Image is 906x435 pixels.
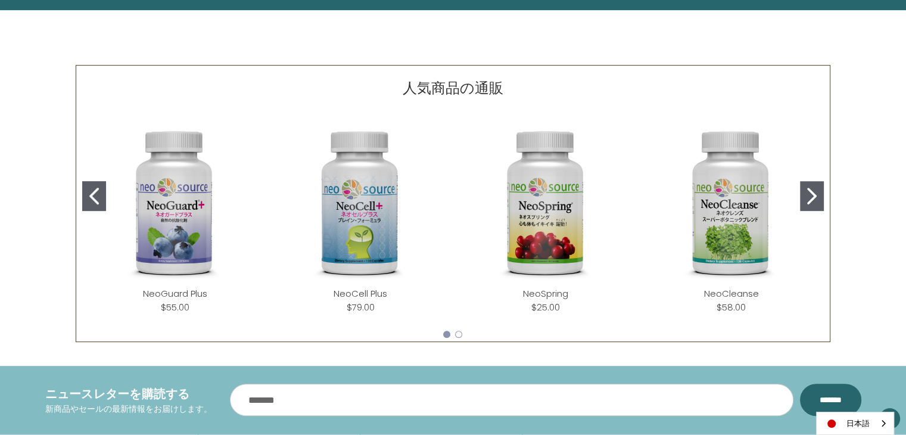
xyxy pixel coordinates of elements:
div: NeoGuard Plus [82,111,267,324]
a: 日本語 [817,412,893,434]
div: NeoCleanse [639,111,824,324]
img: NeoGuard Plus [92,120,258,287]
img: NeoCell Plus [277,120,443,287]
div: $79.00 [347,300,375,314]
aside: Language selected: 日本語 [816,412,894,435]
img: NeoSpring [463,120,629,287]
div: $55.00 [161,300,189,314]
button: Go to slide 1 [82,181,106,211]
button: Go to slide 2 [800,181,824,211]
a: NeoSpring [523,287,568,300]
div: $58.00 [717,300,746,314]
p: 人気商品の通販 [403,77,503,99]
div: NeoCell Plus [267,111,453,324]
p: 新商品やセールの最新情報をお届けします。 [45,403,212,415]
a: NeoCell Plus [334,287,387,300]
div: Language [816,412,894,435]
a: NeoCleanse [704,287,759,300]
div: NeoSpring [453,111,639,324]
h4: ニュースレターを購読する [45,385,212,403]
button: Go to slide 1 [443,331,450,338]
a: NeoGuard Plus [143,287,207,300]
img: NeoCleanse [648,120,814,287]
button: Go to slide 2 [455,331,462,338]
div: $25.00 [531,300,560,314]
